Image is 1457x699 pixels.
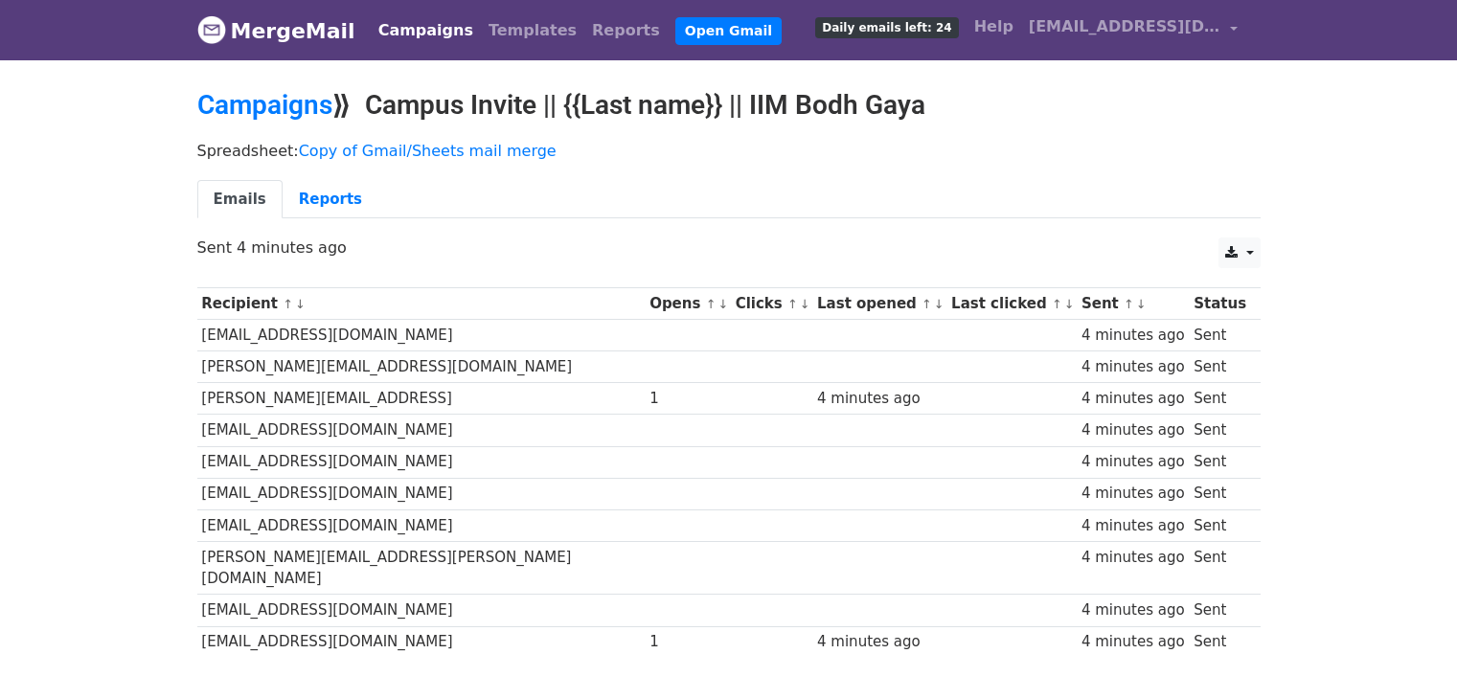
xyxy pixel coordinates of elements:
[1189,446,1250,478] td: Sent
[197,320,646,351] td: [EMAIL_ADDRESS][DOMAIN_NAME]
[1189,595,1250,626] td: Sent
[197,15,226,44] img: MergeMail logo
[197,89,1261,122] h2: ⟫ Campus Invite || {{Last name}} || IIM Bodh Gaya
[1021,8,1245,53] a: [EMAIL_ADDRESS][DOMAIN_NAME]
[197,237,1261,258] p: Sent 4 minutes ago
[299,142,557,160] a: Copy of Gmail/Sheets mail merge
[675,17,782,45] a: Open Gmail
[1189,509,1250,541] td: Sent
[815,17,958,38] span: Daily emails left: 24
[1081,451,1185,473] div: 4 minutes ago
[946,288,1077,320] th: Last clicked
[922,297,932,311] a: ↑
[1081,599,1185,621] div: 4 minutes ago
[787,297,798,311] a: ↑
[1029,15,1220,38] span: [EMAIL_ADDRESS][DOMAIN_NAME]
[197,180,283,219] a: Emails
[731,288,812,320] th: Clicks
[1189,351,1250,383] td: Sent
[1081,631,1185,653] div: 4 minutes ago
[197,415,646,446] td: [EMAIL_ADDRESS][DOMAIN_NAME]
[1189,383,1250,415] td: Sent
[197,478,646,509] td: [EMAIL_ADDRESS][DOMAIN_NAME]
[1189,541,1250,595] td: Sent
[645,288,731,320] th: Opens
[967,8,1021,46] a: Help
[197,288,646,320] th: Recipient
[371,11,481,50] a: Campaigns
[1064,297,1075,311] a: ↓
[808,8,966,46] a: Daily emails left: 24
[1189,478,1250,509] td: Sent
[584,11,668,50] a: Reports
[197,626,646,658] td: [EMAIL_ADDRESS][DOMAIN_NAME]
[1189,320,1250,351] td: Sent
[283,297,293,311] a: ↑
[1081,325,1185,347] div: 4 minutes ago
[817,388,942,410] div: 4 minutes ago
[1081,547,1185,569] div: 4 minutes ago
[1077,288,1189,320] th: Sent
[1081,483,1185,505] div: 4 minutes ago
[197,595,646,626] td: [EMAIL_ADDRESS][DOMAIN_NAME]
[934,297,945,311] a: ↓
[197,89,332,121] a: Campaigns
[1081,388,1185,410] div: 4 minutes ago
[1081,419,1185,441] div: 4 minutes ago
[717,297,728,311] a: ↓
[1052,297,1062,311] a: ↑
[1081,515,1185,537] div: 4 minutes ago
[812,288,946,320] th: Last opened
[1081,356,1185,378] div: 4 minutes ago
[1124,297,1134,311] a: ↑
[197,351,646,383] td: [PERSON_NAME][EMAIL_ADDRESS][DOMAIN_NAME]
[1189,415,1250,446] td: Sent
[800,297,810,311] a: ↓
[295,297,306,311] a: ↓
[197,11,355,51] a: MergeMail
[1189,288,1250,320] th: Status
[649,631,726,653] div: 1
[706,297,717,311] a: ↑
[283,180,378,219] a: Reports
[197,141,1261,161] p: Spreadsheet:
[197,383,646,415] td: [PERSON_NAME][EMAIL_ADDRESS]
[197,509,646,541] td: [EMAIL_ADDRESS][DOMAIN_NAME]
[817,631,942,653] div: 4 minutes ago
[197,541,646,595] td: [PERSON_NAME][EMAIL_ADDRESS][PERSON_NAME][DOMAIN_NAME]
[1136,297,1147,311] a: ↓
[481,11,584,50] a: Templates
[1189,626,1250,658] td: Sent
[649,388,726,410] div: 1
[197,446,646,478] td: [EMAIL_ADDRESS][DOMAIN_NAME]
